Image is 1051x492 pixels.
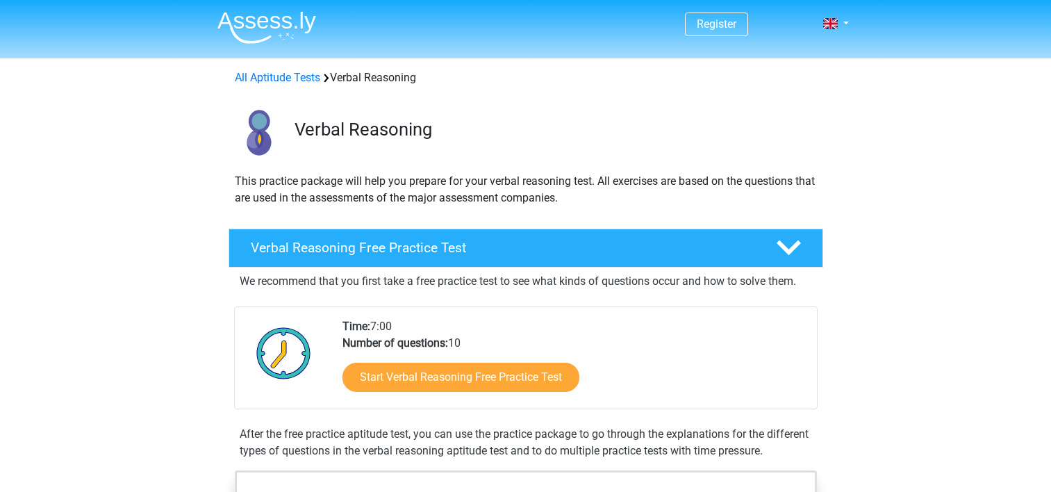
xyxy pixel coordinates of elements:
[295,119,812,140] h3: Verbal Reasoning
[234,426,818,459] div: After the free practice aptitude test, you can use the practice package to go through the explana...
[223,229,829,268] a: Verbal Reasoning Free Practice Test
[235,71,320,84] a: All Aptitude Tests
[251,240,754,256] h4: Verbal Reasoning Free Practice Test
[697,17,736,31] a: Register
[229,69,822,86] div: Verbal Reasoning
[249,318,319,388] img: Clock
[332,318,816,409] div: 7:00 10
[240,273,812,290] p: We recommend that you first take a free practice test to see what kinds of questions occur and ho...
[235,173,817,206] p: This practice package will help you prepare for your verbal reasoning test. All exercises are bas...
[217,11,316,44] img: Assessly
[342,320,370,333] b: Time:
[342,363,579,392] a: Start Verbal Reasoning Free Practice Test
[342,336,448,350] b: Number of questions:
[229,103,288,162] img: verbal reasoning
